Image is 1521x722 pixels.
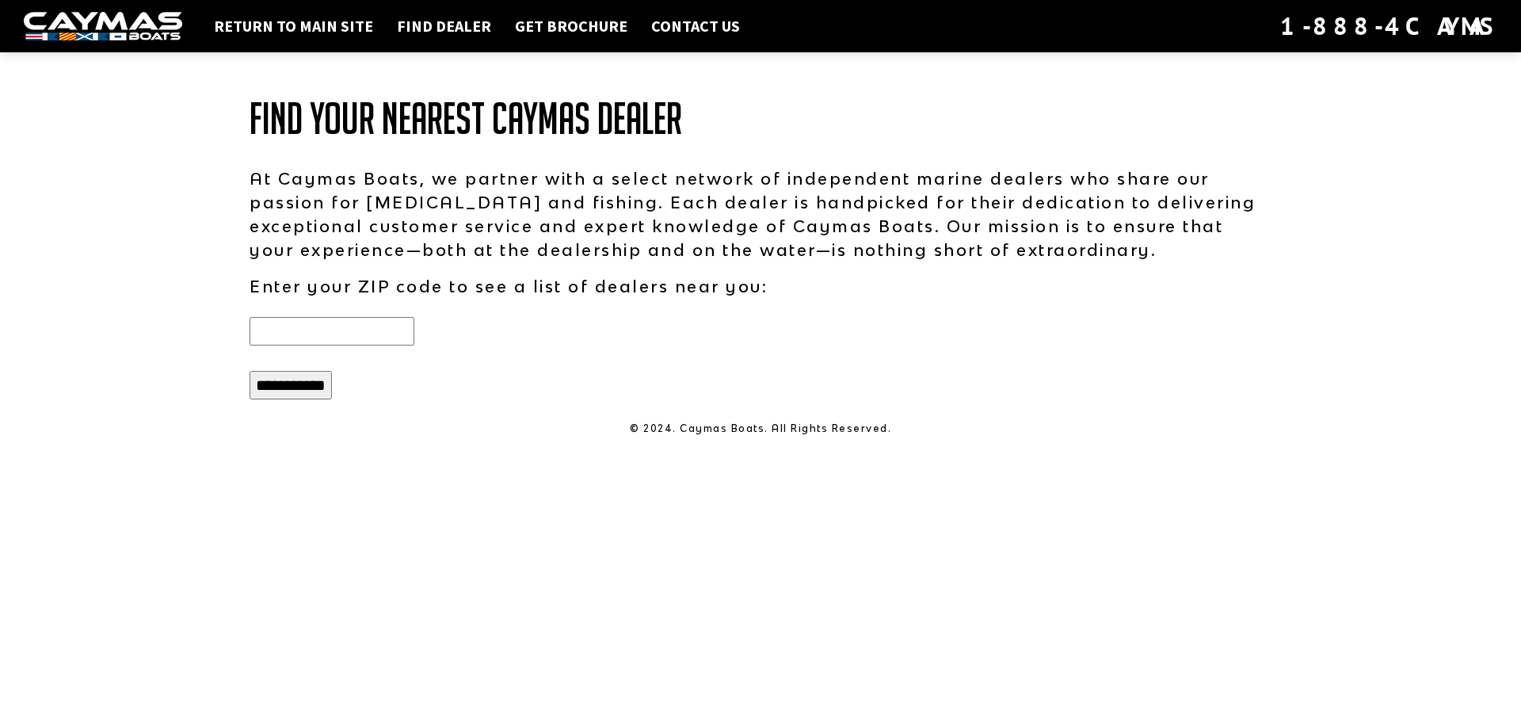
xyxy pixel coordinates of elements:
[250,166,1271,262] p: At Caymas Boats, we partner with a select network of independent marine dealers who share our pas...
[206,16,381,36] a: Return to main site
[389,16,499,36] a: Find Dealer
[24,12,182,41] img: white-logo-c9c8dbefe5ff5ceceb0f0178aa75bf4bb51f6bca0971e226c86eb53dfe498488.png
[250,422,1271,436] p: © 2024. Caymas Boats. All Rights Reserved.
[250,274,1271,298] p: Enter your ZIP code to see a list of dealers near you:
[643,16,748,36] a: Contact Us
[250,95,1271,143] h1: Find Your Nearest Caymas Dealer
[507,16,635,36] a: Get Brochure
[1280,9,1497,44] div: 1-888-4CAYMAS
